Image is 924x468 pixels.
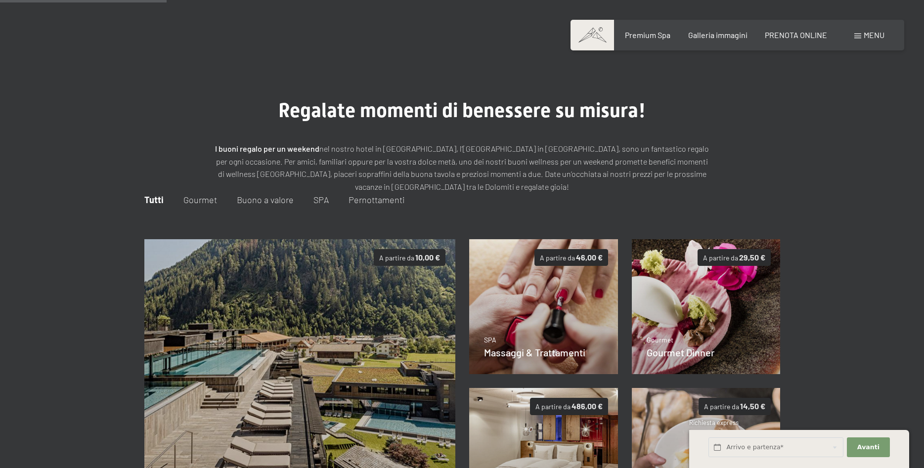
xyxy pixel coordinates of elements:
a: Galleria immagini [688,30,748,40]
span: Richiesta express [689,419,739,426]
span: Avanti [857,443,880,452]
a: Premium Spa [625,30,670,40]
span: Menu [864,30,884,40]
span: Regalate momenti di benessere su misura! [278,99,646,122]
strong: I buoni regalo per un weekend [215,144,319,153]
p: nel nostro hotel in [GEOGRAPHIC_DATA], l’[GEOGRAPHIC_DATA] in [GEOGRAPHIC_DATA], sono un fantasti... [215,142,709,193]
a: PRENOTA ONLINE [765,30,827,40]
button: Avanti [847,437,889,458]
